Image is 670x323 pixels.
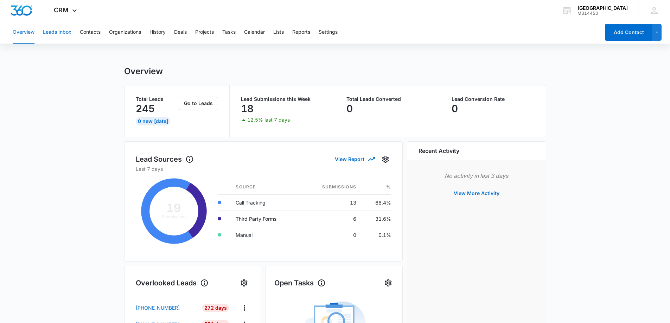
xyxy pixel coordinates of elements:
button: Overview [13,21,34,44]
button: Settings [380,154,391,165]
button: Reports [292,21,310,44]
td: Third Party Forms [230,211,300,227]
p: Lead Conversion Rate [452,97,535,102]
h6: Recent Activity [419,147,459,155]
button: Add Contact [605,24,652,41]
td: 0 [300,227,362,243]
h1: Overlooked Leads [136,278,209,288]
p: 18 [241,103,254,114]
button: Settings [383,277,394,289]
td: 31.6% [362,211,391,227]
button: Leads Inbox [43,21,71,44]
button: Contacts [80,21,101,44]
th: Submissions [300,180,362,195]
p: 0 [346,103,353,114]
p: 0 [452,103,458,114]
button: Settings [319,21,338,44]
td: 6 [300,211,362,227]
a: Go to Leads [179,100,218,106]
p: Total Leads Converted [346,97,429,102]
a: [PHONE_NUMBER] [136,304,197,311]
p: Last 7 days [136,165,391,173]
td: Call Tracking [230,194,300,211]
th: % [362,180,391,195]
button: History [149,21,166,44]
td: 13 [300,194,362,211]
button: Projects [195,21,214,44]
button: Deals [174,21,187,44]
p: Lead Submissions this Week [241,97,324,102]
td: 0.1% [362,227,391,243]
th: Source [230,180,300,195]
button: Actions [239,302,250,313]
h1: Open Tasks [274,278,326,288]
button: Tasks [222,21,236,44]
button: Go to Leads [179,97,218,110]
div: 0 New [DATE] [136,117,170,125]
p: [PHONE_NUMBER] [136,304,180,311]
div: account id [578,11,628,16]
p: No activity in last 3 days [419,172,535,180]
td: Manual [230,227,300,243]
button: View Report [335,153,374,165]
button: View More Activity [447,185,506,202]
p: 12.5% last 7 days [247,117,290,122]
p: Total Leads [136,97,178,102]
button: Lists [273,21,284,44]
div: account name [578,5,628,11]
span: CRM [54,6,69,14]
button: Settings [238,277,250,289]
h1: Overview [124,66,163,77]
button: Calendar [244,21,265,44]
p: 245 [136,103,155,114]
h1: Lead Sources [136,154,194,164]
button: Organizations [109,21,141,44]
td: 68.4% [362,194,391,211]
div: 272 Days [202,304,229,312]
